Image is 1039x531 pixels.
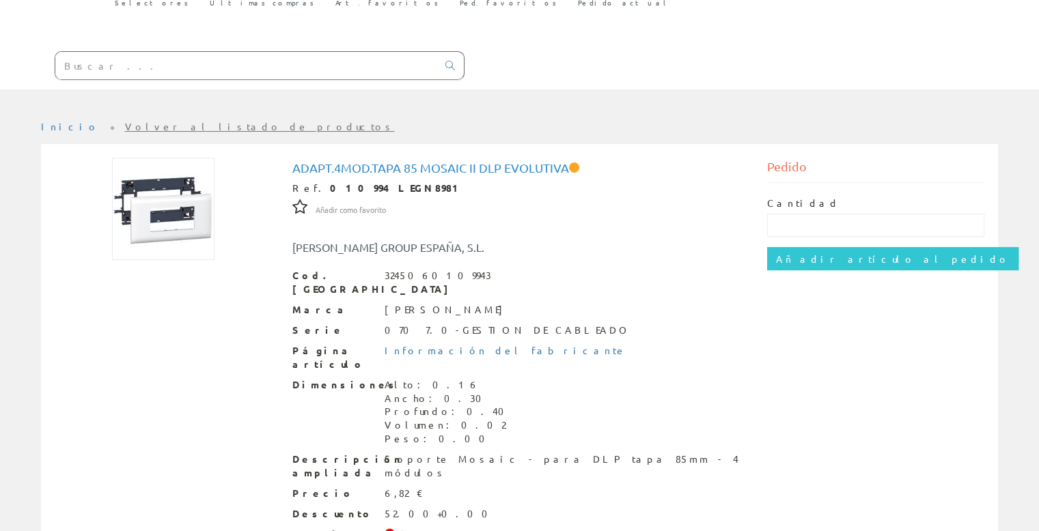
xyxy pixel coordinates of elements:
a: Volver al listado de productos [125,120,395,132]
a: Información del fabricante [385,344,626,356]
div: Pedido [767,158,984,183]
input: Buscar ... [55,52,437,79]
span: Descuento [292,507,374,521]
div: [PERSON_NAME] GROUP ESPAÑA, S.L. [282,240,559,255]
div: 070 7.0-GESTION DE CABLEADO [385,324,631,337]
div: 52.00+0.00 [385,507,496,521]
div: Alto: 0.16 [385,378,512,392]
div: [PERSON_NAME] [385,303,510,317]
strong: 010994 LEGN8981 [330,182,465,194]
span: Serie [292,324,374,337]
span: Dimensiones [292,378,374,392]
div: Soporte Mosaic - para DLP tapa 85mm - 4 módulos [385,453,747,480]
span: Añadir como favorito [316,205,386,216]
div: Ref. [292,182,747,195]
input: Añadir artículo al pedido [767,247,1019,270]
a: Añadir como favorito [316,203,386,215]
div: Peso: 0.00 [385,432,512,446]
div: Profundo: 0.40 [385,405,512,418]
span: Precio [292,487,374,500]
span: Marca [292,303,374,317]
h1: Adapt.4mod.tapa 85 Mosaic Ii Dlp Evolutiva [292,161,747,175]
span: Cod. [GEOGRAPHIC_DATA] [292,269,374,296]
label: Cantidad [767,197,840,210]
span: Página artículo [292,344,374,371]
div: Ancho: 0.30 [385,392,512,405]
div: 6,82 € [385,487,424,500]
span: Descripción ampliada [292,453,374,480]
div: Volumen: 0.02 [385,418,512,432]
div: 3245060109943 [385,269,491,283]
a: Inicio [41,120,99,132]
img: Foto artículo Adapt.4mod.tapa 85 Mosaic Ii Dlp Evolutiva (150x150) [112,158,214,260]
